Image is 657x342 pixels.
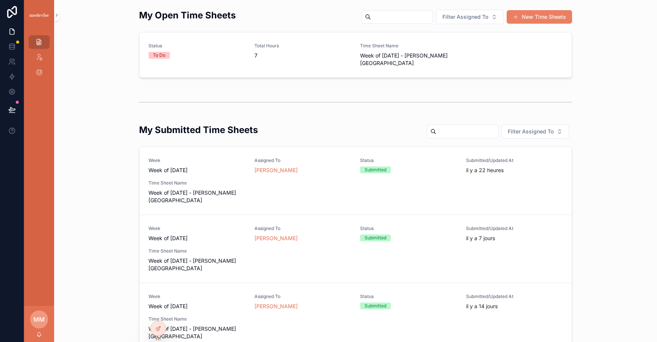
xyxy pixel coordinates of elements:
[139,32,572,77] a: StatusTo DoTotal Hours7Time Sheet NameWeek of [DATE] - [PERSON_NAME][GEOGRAPHIC_DATA]
[148,316,245,322] span: Time Sheet Name
[148,43,245,49] span: Status
[139,147,572,215] a: WeekWeek of [DATE]Assigned To[PERSON_NAME]StatusSubmittedSubmitted/Updated Atil y a 22 heuresTime...
[148,248,245,254] span: Time Sheet Name
[148,180,245,186] span: Time Sheet Name
[139,9,236,21] h2: My Open Time Sheets
[139,215,572,283] a: WeekWeek of [DATE]Assigned To[PERSON_NAME]StatusSubmittedSubmitted/Updated Atil y a 7 joursTime S...
[254,225,351,232] span: Assigned To
[254,235,298,242] a: [PERSON_NAME]
[29,12,50,18] img: App logo
[365,303,386,309] div: Submitted
[139,124,258,136] h2: My Submitted Time Sheets
[508,128,554,135] span: Filter Assigned To
[33,315,45,324] span: MM
[254,157,351,163] span: Assigned To
[360,52,457,67] span: Week of [DATE] - [PERSON_NAME][GEOGRAPHIC_DATA]
[148,325,245,340] span: Week of [DATE] - [PERSON_NAME][GEOGRAPHIC_DATA]
[148,257,245,272] span: Week of [DATE] - [PERSON_NAME][GEOGRAPHIC_DATA]
[466,166,504,174] p: il y a 22 heures
[466,303,498,310] p: il y a 14 jours
[153,52,165,59] div: To Do
[148,189,245,204] span: Week of [DATE] - [PERSON_NAME][GEOGRAPHIC_DATA]
[148,235,188,242] span: Week of [DATE]
[466,157,563,163] span: Submitted/Updated At
[501,124,569,139] button: Select Button
[436,10,504,24] button: Select Button
[360,43,457,49] span: Time Sheet Name
[254,52,351,59] span: 7
[507,10,572,24] button: New Time Sheets
[148,166,188,174] span: Week of [DATE]
[254,43,351,49] span: Total Hours
[466,294,563,300] span: Submitted/Updated At
[148,225,245,232] span: Week
[365,235,386,241] div: Submitted
[360,225,457,232] span: Status
[254,303,298,310] a: [PERSON_NAME]
[24,30,54,89] div: scrollable content
[466,225,563,232] span: Submitted/Updated At
[360,157,457,163] span: Status
[360,294,457,300] span: Status
[254,294,351,300] span: Assigned To
[148,157,245,163] span: Week
[148,294,245,300] span: Week
[254,166,298,174] a: [PERSON_NAME]
[148,303,188,310] span: Week of [DATE]
[442,13,488,21] span: Filter Assigned To
[466,235,495,242] p: il y a 7 jours
[365,166,386,173] div: Submitted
